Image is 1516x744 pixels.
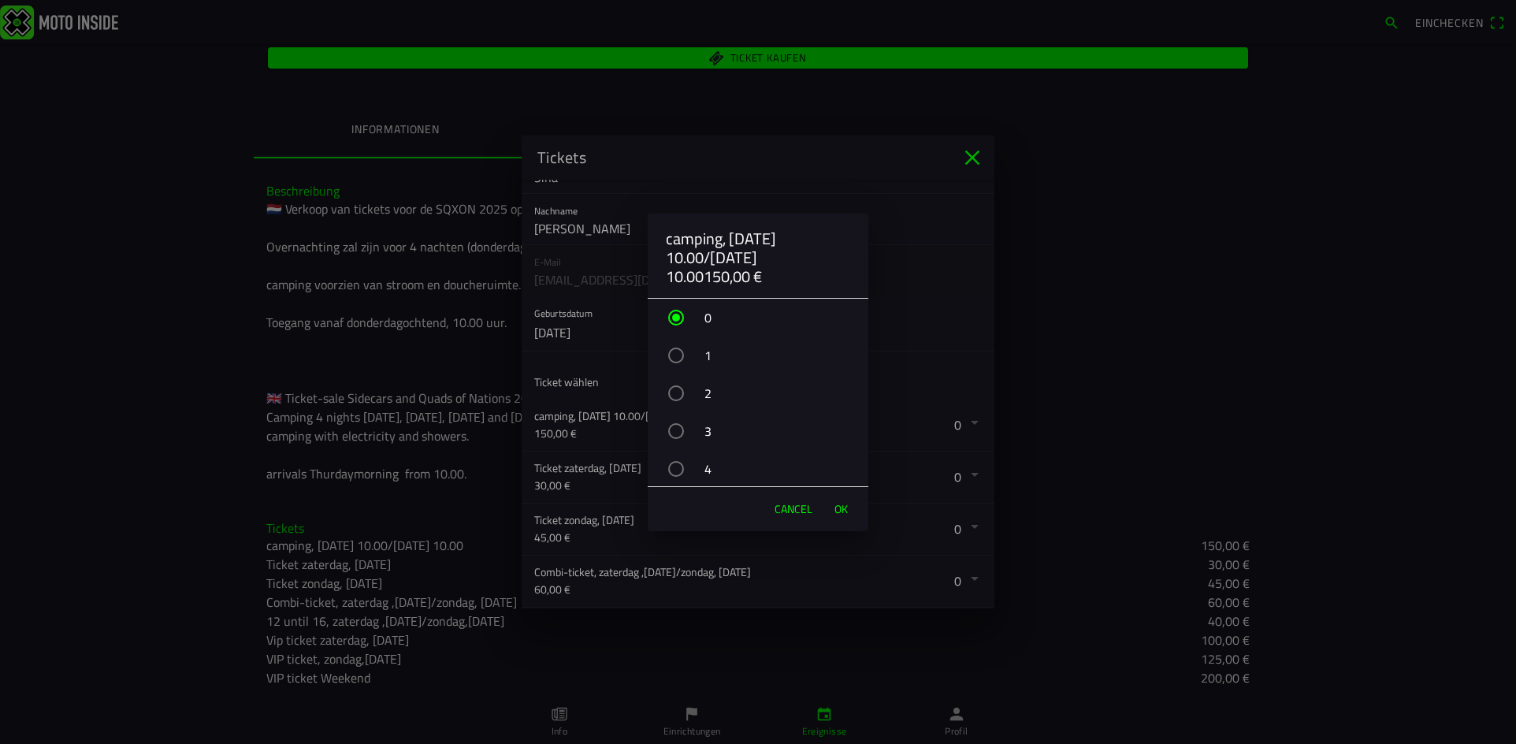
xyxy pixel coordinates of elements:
[827,493,856,525] button: OK
[663,411,868,451] div: 3
[663,336,868,375] div: 1
[775,501,812,517] span: Cancel
[767,493,820,525] button: Cancel
[666,229,850,286] h2: camping, [DATE] 10.00/[DATE] 10.00150,00 €
[663,298,868,337] div: 0
[834,501,848,517] span: OK
[663,374,868,413] div: 2
[663,449,868,489] div: 4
